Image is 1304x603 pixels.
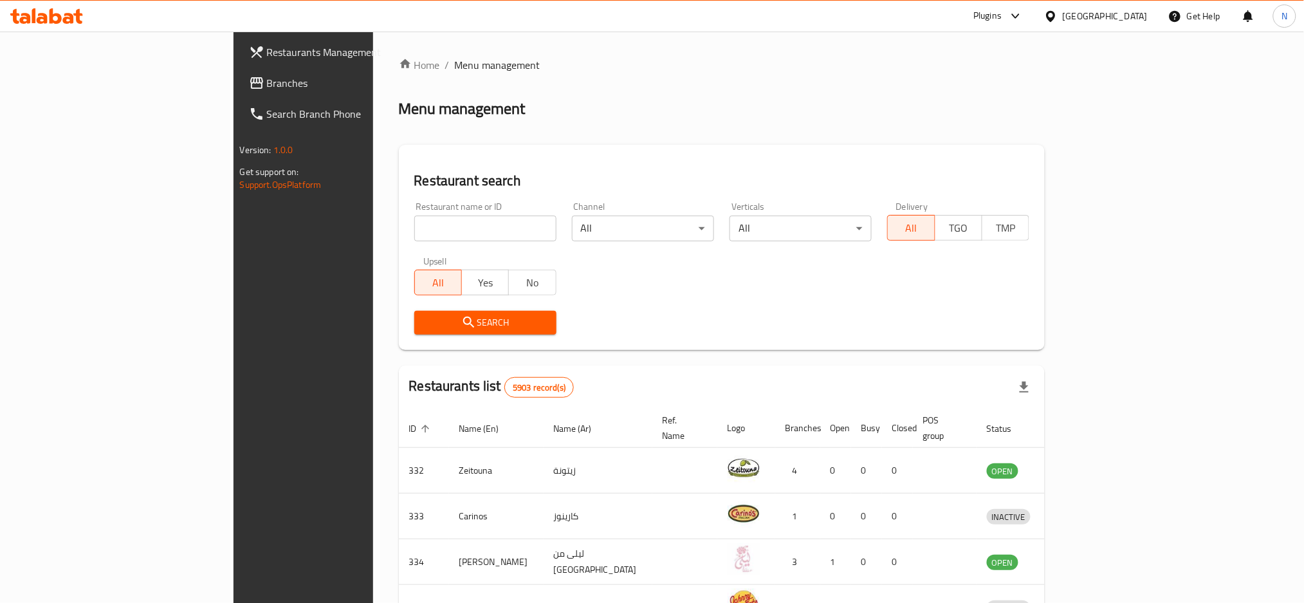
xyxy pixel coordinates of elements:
[851,448,882,494] td: 0
[987,510,1031,524] span: INACTIVE
[896,202,928,211] label: Delivery
[508,270,556,295] button: No
[982,215,1029,241] button: TMP
[240,176,322,193] a: Support.OpsPlatform
[973,8,1002,24] div: Plugins
[572,216,714,241] div: All
[941,219,977,237] span: TGO
[882,409,913,448] th: Closed
[267,106,441,122] span: Search Branch Phone
[820,448,851,494] td: 0
[425,315,546,331] span: Search
[414,216,556,241] input: Search for restaurant name or ID..
[728,452,760,484] img: Zeitouna
[399,57,1045,73] nav: breadcrumb
[414,311,556,335] button: Search
[987,219,1024,237] span: TMP
[820,409,851,448] th: Open
[420,274,457,292] span: All
[240,163,299,180] span: Get support on:
[449,494,544,539] td: Carinos
[820,539,851,585] td: 1
[544,494,652,539] td: كارينوز
[882,494,913,539] td: 0
[414,270,462,295] button: All
[663,413,702,443] span: Ref. Name
[923,413,961,443] span: POS group
[449,448,544,494] td: Zeitouna
[239,68,452,98] a: Branches
[409,376,574,398] h2: Restaurants list
[273,142,293,158] span: 1.0.0
[267,44,441,60] span: Restaurants Management
[455,57,540,73] span: Menu management
[267,75,441,91] span: Branches
[935,215,982,241] button: TGO
[544,539,652,585] td: ليلى من [GEOGRAPHIC_DATA]
[730,216,872,241] div: All
[882,448,913,494] td: 0
[775,539,820,585] td: 3
[728,497,760,530] img: Carinos
[775,448,820,494] td: 4
[987,555,1018,570] span: OPEN
[461,270,509,295] button: Yes
[409,421,434,436] span: ID
[554,421,609,436] span: Name (Ar)
[423,257,447,266] label: Upsell
[514,274,551,292] span: No
[1009,372,1040,403] div: Export file
[987,555,1018,570] div: OPEN
[449,539,544,585] td: [PERSON_NAME]
[467,274,504,292] span: Yes
[987,464,1018,479] span: OPEN
[240,142,271,158] span: Version:
[775,409,820,448] th: Branches
[851,539,882,585] td: 0
[239,37,452,68] a: Restaurants Management
[987,463,1018,479] div: OPEN
[717,409,775,448] th: Logo
[459,421,516,436] span: Name (En)
[887,215,935,241] button: All
[882,539,913,585] td: 0
[851,409,882,448] th: Busy
[414,171,1030,190] h2: Restaurant search
[728,543,760,575] img: Leila Min Lebnan
[820,494,851,539] td: 0
[505,382,573,394] span: 5903 record(s)
[504,377,574,398] div: Total records count
[239,98,452,129] a: Search Branch Phone
[775,494,820,539] td: 1
[1063,9,1148,23] div: [GEOGRAPHIC_DATA]
[544,448,652,494] td: زيتونة
[399,98,526,119] h2: Menu management
[893,219,930,237] span: All
[851,494,882,539] td: 0
[987,421,1029,436] span: Status
[1281,9,1287,23] span: N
